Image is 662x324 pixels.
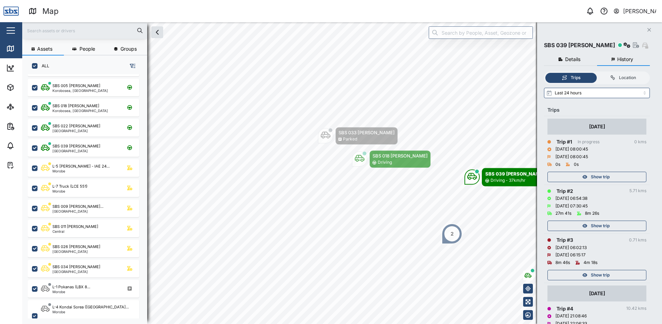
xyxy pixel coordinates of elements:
[556,187,573,195] div: Trip # 2
[619,75,636,81] div: Location
[52,129,100,133] div: [GEOGRAPHIC_DATA]
[442,223,462,244] div: Map marker
[544,88,650,98] input: Select range
[555,146,588,153] div: [DATE] 08:00:45
[52,230,98,233] div: Central
[52,109,108,112] div: Korobosea, [GEOGRAPHIC_DATA]
[52,184,87,189] div: L-7 Truck (LCE 551)
[42,5,59,17] div: Map
[591,221,610,231] span: Show trip
[52,310,129,314] div: Morobe
[18,103,35,111] div: Sites
[547,106,646,114] div: Trips
[555,245,587,251] div: [DATE] 06:02:13
[574,161,579,168] div: 0s
[556,138,572,146] div: Trip # 1
[338,129,395,136] div: SBS 033 [PERSON_NAME]
[18,64,49,72] div: Dashboard
[318,127,398,145] div: Map marker
[544,41,615,50] div: SBS 039 [PERSON_NAME]
[52,204,103,210] div: SBS 009 [PERSON_NAME]...
[565,57,580,62] span: Details
[52,103,99,109] div: SBS 018 [PERSON_NAME]
[623,7,656,16] div: [PERSON_NAME]
[555,161,560,168] div: 0s
[22,22,662,324] canvas: Map
[52,210,103,213] div: [GEOGRAPHIC_DATA]
[555,154,588,160] div: [DATE] 08:00:45
[591,270,610,280] span: Show trip
[52,149,100,153] div: [GEOGRAPHIC_DATA]
[352,150,431,168] div: Map marker
[485,170,544,177] div: SBS 039 [PERSON_NAME]
[18,45,34,52] div: Map
[52,270,100,273] div: [GEOGRAPHIC_DATA]
[626,305,646,312] div: 10.42 kms
[629,237,646,244] div: 0.71 kms
[52,189,87,193] div: Morobe
[372,152,428,159] div: SBS 018 [PERSON_NAME]
[18,142,40,150] div: Alarms
[52,284,90,290] div: L-1 Pokanas (LBX 8...
[28,74,147,318] div: grid
[52,169,110,173] div: Morobe
[52,163,110,169] div: L-5 [PERSON_NAME] - IAE 24...
[591,172,610,182] span: Show trip
[491,177,526,184] div: Driving - 37km/hr
[547,172,646,182] button: Show trip
[629,188,646,194] div: 5.71 kms
[26,25,143,36] input: Search assets or drivers
[37,46,52,51] span: Assets
[18,84,40,91] div: Assets
[52,83,100,89] div: SBS 005 [PERSON_NAME]
[52,264,100,270] div: SBS 034 [PERSON_NAME]
[613,6,656,16] button: [PERSON_NAME]
[584,259,597,266] div: 4m 18s
[52,304,129,310] div: L-4 Kondai Sorea ([GEOGRAPHIC_DATA]...
[589,123,605,130] div: [DATE]
[18,122,42,130] div: Reports
[52,250,100,253] div: [GEOGRAPHIC_DATA]
[120,46,137,51] span: Groups
[589,290,605,297] div: [DATE]
[555,195,587,202] div: [DATE] 06:54:38
[79,46,95,51] span: People
[378,159,392,166] div: Driving
[578,139,600,145] div: In progress
[451,230,454,238] div: 2
[555,210,571,217] div: 27m 41s
[464,168,548,186] div: Map marker
[3,3,19,19] img: Main Logo
[52,290,90,293] div: Morobe
[343,136,357,143] div: Parked
[556,236,573,244] div: Trip # 3
[429,26,533,39] input: Search by People, Asset, Geozone or Place
[585,210,599,217] div: 8m 26s
[52,123,100,129] div: SBS 022 [PERSON_NAME]
[555,259,570,266] div: 8m 46s
[555,252,586,258] div: [DATE] 06:15:17
[617,57,633,62] span: History
[547,270,646,280] button: Show trip
[547,221,646,231] button: Show trip
[555,203,588,210] div: [DATE] 07:30:45
[52,143,100,149] div: SBS 039 [PERSON_NAME]
[52,89,108,92] div: Korobosea, [GEOGRAPHIC_DATA]
[555,313,587,319] div: [DATE] 21:08:46
[18,161,37,169] div: Tasks
[52,244,100,250] div: SBS 026 [PERSON_NAME]
[634,139,646,145] div: 0 kms
[52,224,98,230] div: SBS 011 [PERSON_NAME]
[571,75,580,81] div: Trips
[556,305,573,313] div: Trip # 4
[37,63,49,69] label: ALL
